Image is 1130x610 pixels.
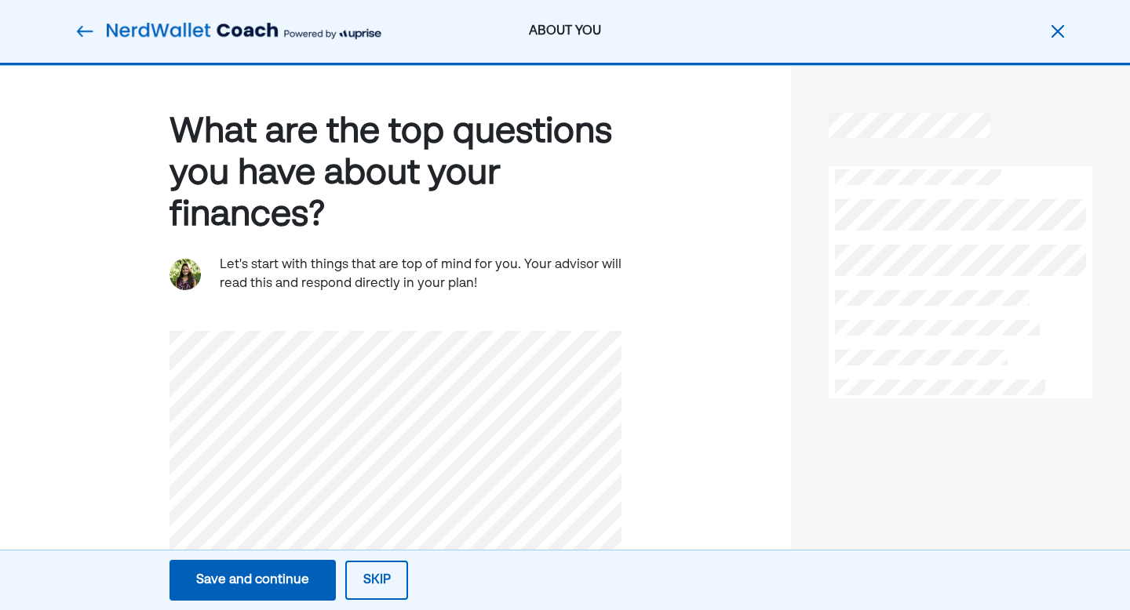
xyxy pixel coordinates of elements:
div: ABOUT YOU [399,22,731,41]
button: Save and continue [169,560,336,601]
button: Skip [345,561,408,600]
div: Let's start with things that are top of mind for you. Your advisor will read this and respond dir... [220,256,621,293]
div: What are the top questions you have about your finances? [169,112,621,236]
div: Save and continue [196,571,309,590]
